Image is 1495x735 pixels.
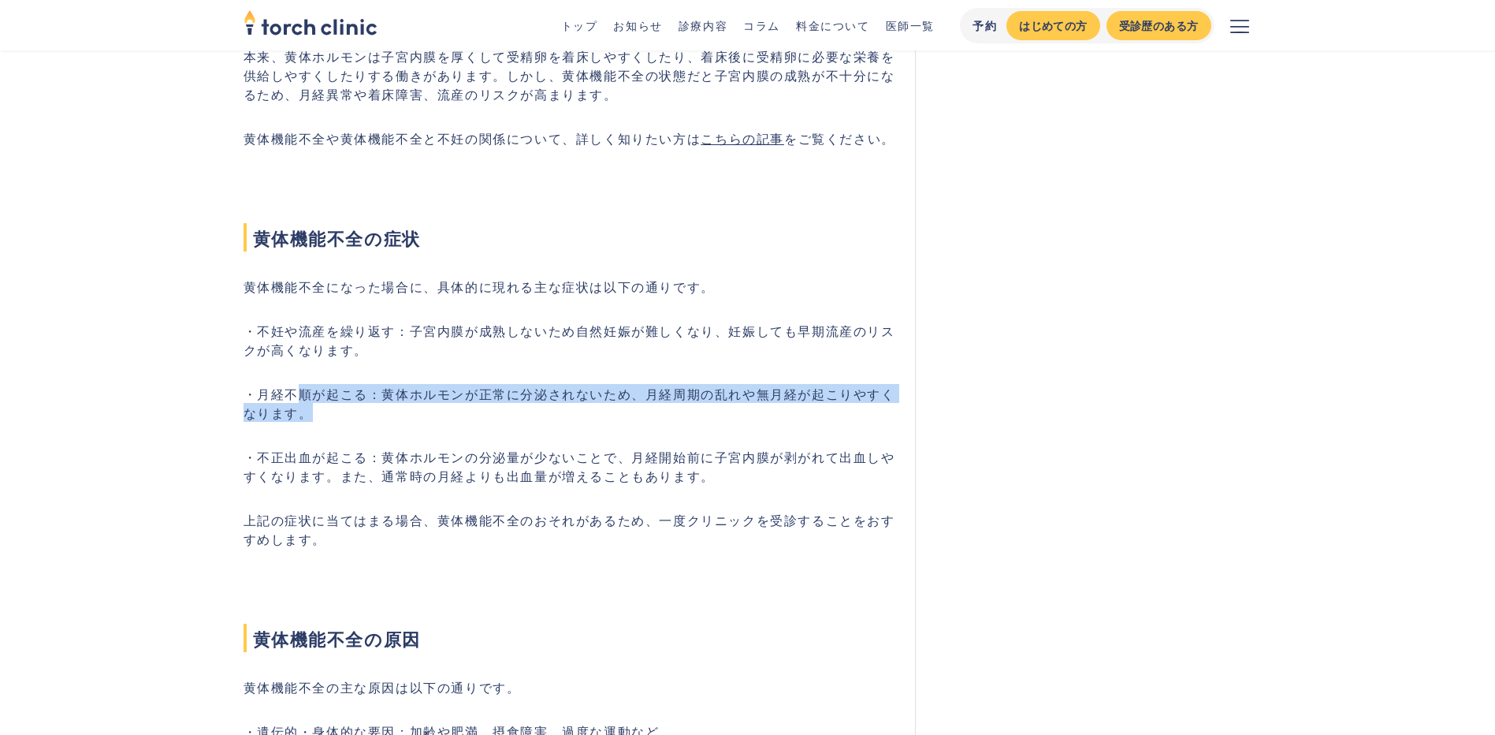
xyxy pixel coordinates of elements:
[886,17,935,33] a: 医師一覧
[244,11,377,39] a: home
[561,17,598,33] a: トップ
[244,321,897,359] p: ・不妊や流産を繰り返す：子宮内膜が成熟しないため自然妊娠が難しくなり、妊娠しても早期流産のリスクが高くなります。
[1119,17,1199,34] div: 受診歴のある方
[796,17,870,33] a: 料金について
[244,624,897,652] span: 黄体機能不全の原因
[1006,11,1099,40] a: はじめての方
[613,17,662,33] a: お知らせ
[972,17,997,34] div: 予約
[743,17,780,33] a: コラム
[1019,17,1087,34] div: はじめての方
[244,5,377,39] img: torch clinic
[244,223,897,252] span: 黄体機能不全の症状
[244,384,897,422] p: ・月経不順が起こる：黄体ホルモンが正常に分泌されないため、月経周期の乱れや無月経が起こりやすくなります。
[244,447,897,485] p: ・不正出血が起こる：黄体ホルモンの分泌量が少ないことで、月経開始前に子宮内膜が剥がれて出血しやすくなります。また、通常時の月経よりも出血量が増えることもあります。
[244,677,897,696] p: 黄体機能不全の主な原因は以下の通りです。
[244,510,897,548] p: 上記の症状に当てはまる場合、黄体機能不全のおそれがあるため、一度クリニックを受診することをおすすめします。
[244,129,897,147] p: 黄体機能不全や黄体機能不全と不妊の関係について、詳しく知りたい方は をご覧ください。
[701,129,784,147] a: こちらの記事
[244,277,897,296] p: 黄体機能不全になった場合に、具体的に現れる主な症状は以下の通りです。
[1106,11,1211,40] a: 受診歴のある方
[244,47,897,103] p: 本来、黄体ホルモンは子宮内膜を厚くして受精卵を着床しやすくしたり、着床後に受精卵に必要な栄養を供給しやすくしたりする働きがあります。しかし、黄体機能不全の状態だと子宮内膜の成熟が不十分になるため...
[679,17,727,33] a: 診療内容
